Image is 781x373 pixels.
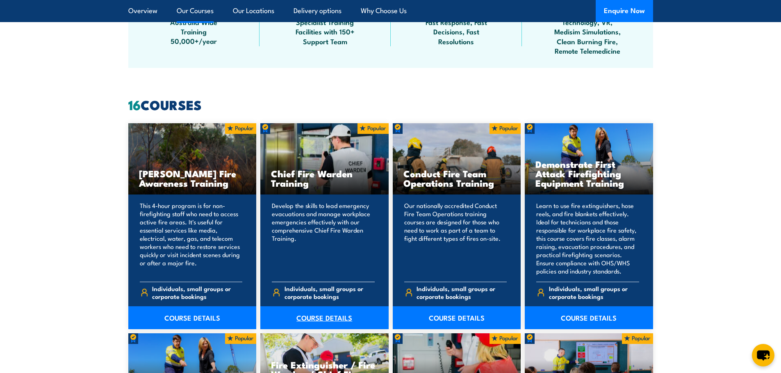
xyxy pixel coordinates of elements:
[404,201,507,275] p: Our nationally accredited Conduct Fire Team Operations training courses are designed for those wh...
[271,169,378,188] h3: Chief Fire Warden Training
[152,285,242,300] span: Individuals, small groups or corporate bookings
[157,17,231,46] span: Australia Wide Training 50,000+/year
[419,17,493,46] span: Fast Response, Fast Decisions, Fast Resolutions
[128,94,141,115] strong: 16
[140,201,243,275] p: This 4-hour program is for non-firefighting staff who need to access active fire areas. It's usef...
[139,169,246,188] h3: [PERSON_NAME] Fire Awareness Training
[752,344,774,366] button: chat-button
[285,285,375,300] span: Individuals, small groups or corporate bookings
[551,17,624,56] span: Technology, VR, Medisim Simulations, Clean Burning Fire, Remote Telemedicine
[272,201,375,275] p: Develop the skills to lead emergency evacuations and manage workplace emergencies effectively wit...
[536,201,639,275] p: Learn to use fire extinguishers, hose reels, and fire blankets effectively. Ideal for technicians...
[525,306,653,329] a: COURSE DETAILS
[128,99,653,110] h2: COURSES
[260,306,389,329] a: COURSE DETAILS
[549,285,639,300] span: Individuals, small groups or corporate bookings
[417,285,507,300] span: Individuals, small groups or corporate bookings
[288,17,362,46] span: Specialist Training Facilities with 150+ Support Team
[403,169,510,188] h3: Conduct Fire Team Operations Training
[393,306,521,329] a: COURSE DETAILS
[128,306,257,329] a: COURSE DETAILS
[535,159,642,188] h3: Demonstrate First Attack Firefighting Equipment Training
